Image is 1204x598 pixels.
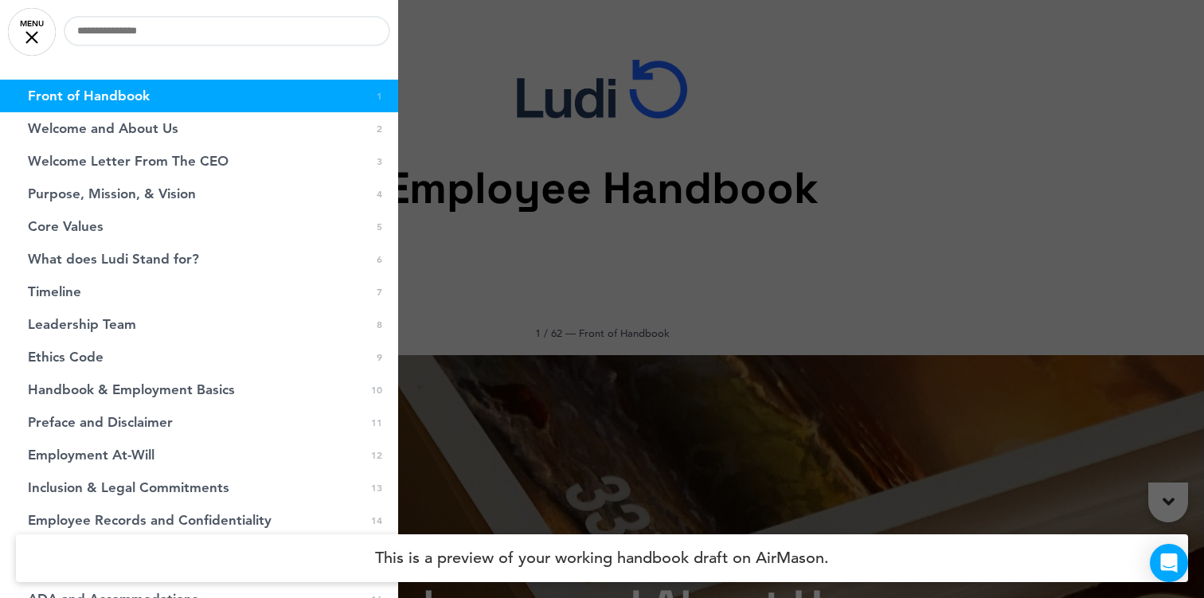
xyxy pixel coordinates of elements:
span: Employee Records and Confidentiality [28,514,272,527]
span: Preface and Disclaimer [28,416,173,429]
span: 9 [377,350,382,364]
span: 10 [371,383,382,397]
span: Welcome Letter From The CEO [28,154,229,168]
span: 4 [377,187,382,201]
span: Leadership Team [28,318,136,331]
span: 3 [377,154,382,168]
span: 11 [371,416,382,429]
span: 5 [377,220,382,233]
div: Open Intercom Messenger [1150,544,1188,582]
span: Handbook & Employment Basics [28,383,235,397]
span: Timeline [28,285,81,299]
span: 2 [377,122,382,135]
a: MENU [8,8,56,56]
span: 1 [377,89,382,103]
h4: This is a preview of your working handbook draft on AirMason. [16,534,1188,582]
span: 12 [371,448,382,462]
span: Purpose, Mission, & Vision [28,187,196,201]
span: Ethics Code [28,350,104,364]
span: 8 [377,318,382,331]
span: Welcome and About Us [28,122,178,135]
span: Front of Handbook [28,89,150,103]
span: 13 [371,481,382,494]
span: 14 [371,514,382,527]
span: Employment At-Will [28,448,154,462]
span: 7 [377,285,382,299]
span: Core Values [28,220,104,233]
span: 6 [377,252,382,266]
span: Inclusion & Legal Commitments [28,481,229,494]
span: What does Ludi Stand for? [28,252,199,266]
